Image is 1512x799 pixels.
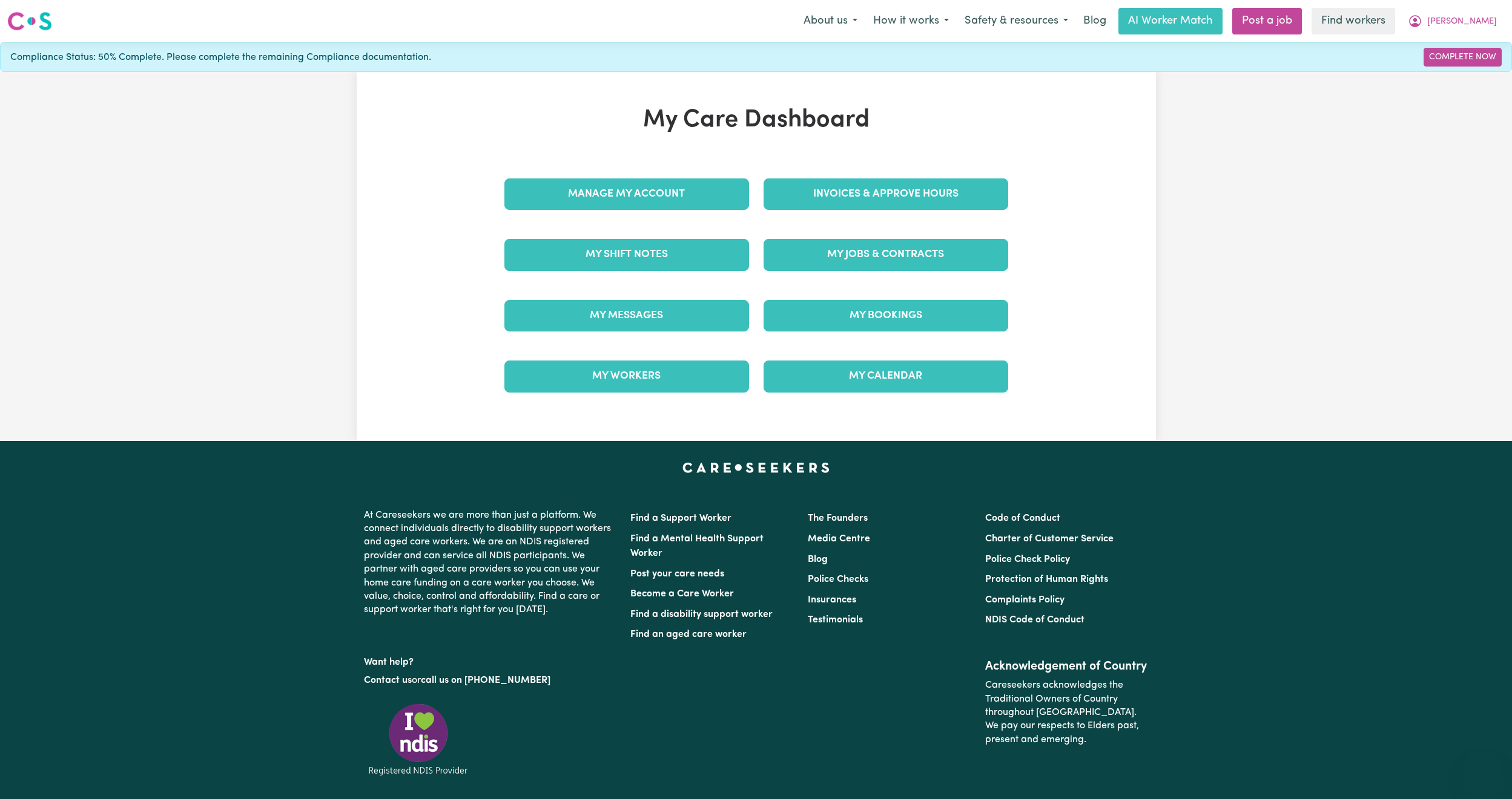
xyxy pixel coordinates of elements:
[1427,15,1497,28] span: [PERSON_NAME]
[630,610,773,619] a: Find a disability support worker
[421,676,550,685] a: call us on [PHONE_NUMBER]
[10,50,431,65] span: Compliance Status: 50% Complete. Please complete the remaining Compliance documentation.
[364,504,616,622] p: At Careseekers we are more than just a platform. We connect individuals directly to disability su...
[504,178,749,210] a: Manage My Account
[1118,8,1223,34] a: AI Worker Match
[985,514,1060,523] a: Code of Conduct
[985,534,1114,544] a: Charter of Customer Service
[985,615,1084,625] a: NDIS Code of Conduct
[808,514,868,523] a: The Founders
[364,669,616,692] p: or
[630,569,724,579] a: Post your care needs
[630,630,747,639] a: Find an aged care worker
[497,106,1015,135] h1: My Care Dashboard
[808,534,870,544] a: Media Centre
[504,239,749,270] a: My Shift Notes
[808,595,856,605] a: Insurances
[504,360,749,392] a: My Workers
[1464,751,1502,789] iframe: Button to launch messaging window, conversation in progress
[7,7,52,35] a: Careseekers logo
[364,702,473,777] img: Registered NDIS provider
[364,651,616,669] p: Want help?
[764,300,1008,331] a: My Bookings
[865,8,957,34] button: How it works
[985,595,1065,605] a: Complaints Policy
[1076,8,1114,34] a: Blog
[1424,48,1502,67] a: Complete Now
[682,463,830,472] a: Careseekers home page
[808,575,868,584] a: Police Checks
[796,8,865,34] button: About us
[7,10,52,32] img: Careseekers logo
[764,178,1008,210] a: Invoices & Approve Hours
[985,674,1148,751] p: Careseekers acknowledges the Traditional Owners of Country throughout [GEOGRAPHIC_DATA]. We pay o...
[630,589,734,599] a: Become a Care Worker
[504,300,749,331] a: My Messages
[808,615,863,625] a: Testimonials
[764,239,1008,270] a: My Jobs & Contracts
[364,676,412,685] a: Contact us
[1232,8,1302,34] a: Post a job
[630,514,731,523] a: Find a Support Worker
[1312,8,1395,34] a: Find workers
[985,575,1108,584] a: Protection of Human Rights
[1400,8,1505,34] button: My Account
[985,555,1070,564] a: Police Check Policy
[630,534,764,558] a: Find a Mental Health Support Worker
[985,659,1148,674] h2: Acknowledgement of Country
[764,360,1008,392] a: My Calendar
[808,555,828,564] a: Blog
[957,8,1076,34] button: Safety & resources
